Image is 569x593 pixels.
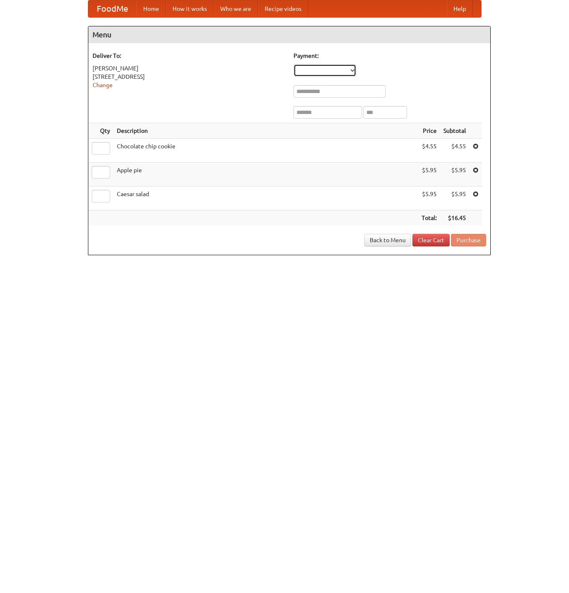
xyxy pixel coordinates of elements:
a: Change [93,82,113,88]
h4: Menu [88,26,490,43]
td: $5.95 [418,163,440,186]
a: Help [447,0,473,17]
td: Caesar salad [113,186,418,210]
a: Clear Cart [412,234,450,246]
div: [PERSON_NAME] [93,64,285,73]
a: Recipe videos [258,0,308,17]
a: Home [136,0,166,17]
td: $4.55 [418,139,440,163]
th: Subtotal [440,123,469,139]
a: FoodMe [88,0,136,17]
th: Total: [418,210,440,226]
td: $5.95 [440,163,469,186]
h5: Payment: [294,52,486,60]
h5: Deliver To: [93,52,285,60]
td: Apple pie [113,163,418,186]
th: Description [113,123,418,139]
th: Price [418,123,440,139]
td: Chocolate chip cookie [113,139,418,163]
button: Purchase [451,234,486,246]
td: $4.55 [440,139,469,163]
th: $16.45 [440,210,469,226]
td: $5.95 [440,186,469,210]
a: Back to Menu [364,234,411,246]
div: [STREET_ADDRESS] [93,73,285,81]
th: Qty [88,123,113,139]
td: $5.95 [418,186,440,210]
a: How it works [166,0,214,17]
a: Who we are [214,0,258,17]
